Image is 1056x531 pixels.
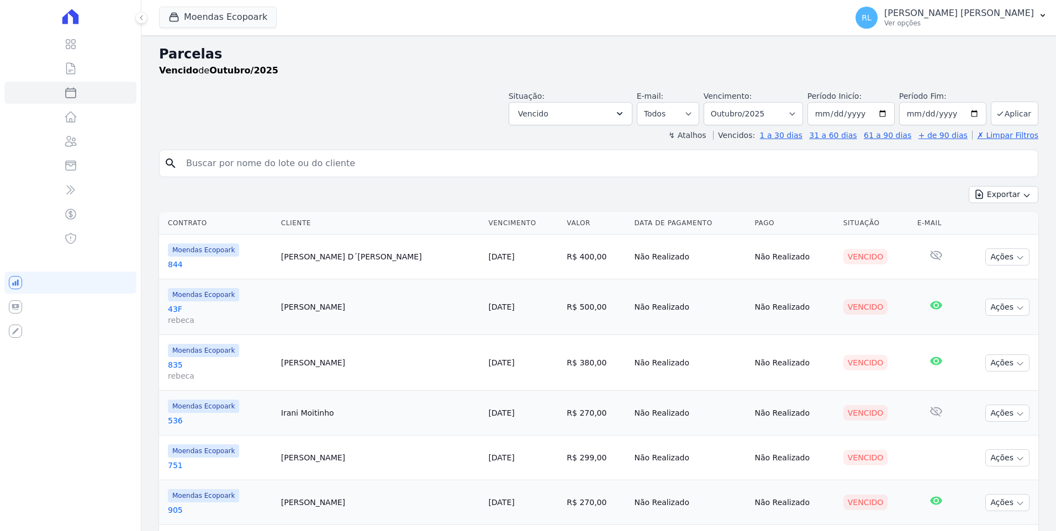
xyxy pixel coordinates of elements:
button: Ações [985,248,1029,265]
a: 43Frebeca [168,304,272,326]
span: Moendas Ecopoark [168,444,239,458]
span: Moendas Ecopoark [168,489,239,502]
button: Moendas Ecopoark [159,7,277,28]
a: 751 [168,460,272,471]
strong: Vencido [159,65,198,76]
span: Vencido [518,107,548,120]
span: Moendas Ecopoark [168,400,239,413]
a: 31 a 60 dias [809,131,857,140]
td: R$ 270,00 [562,391,630,436]
strong: Outubro/2025 [209,65,278,76]
a: [DATE] [488,302,514,311]
span: rebeca [168,315,272,326]
td: R$ 299,00 [562,436,630,480]
span: RL [862,14,872,22]
td: [PERSON_NAME] D´[PERSON_NAME] [277,235,484,279]
td: [PERSON_NAME] [277,279,484,335]
a: [DATE] [488,252,514,261]
a: + de 90 dias [918,131,968,140]
label: E-mail: [637,92,664,100]
td: Não Realizado [630,480,750,525]
a: 835rebeca [168,359,272,381]
th: Pago [751,212,839,235]
a: 844 [168,259,272,270]
a: 61 a 90 dias [864,131,911,140]
button: Vencido [509,102,632,125]
td: Não Realizado [630,235,750,279]
button: RL [PERSON_NAME] [PERSON_NAME] Ver opções [847,2,1056,33]
td: Não Realizado [630,335,750,391]
span: Moendas Ecopoark [168,243,239,257]
div: Vencido [843,495,888,510]
td: Não Realizado [630,279,750,335]
td: R$ 270,00 [562,480,630,525]
a: 905 [168,505,272,516]
p: [PERSON_NAME] [PERSON_NAME] [884,8,1034,19]
div: Vencido [843,299,888,315]
p: Ver opções [884,19,1034,28]
span: Moendas Ecopoark [168,288,239,301]
a: [DATE] [488,358,514,367]
button: Exportar [969,186,1038,203]
th: Vencimento [484,212,562,235]
th: Data de Pagamento [630,212,750,235]
label: Vencimento: [704,92,752,100]
span: rebeca [168,370,272,381]
button: Ações [985,354,1029,371]
label: Vencidos: [713,131,755,140]
td: Não Realizado [751,436,839,480]
td: [PERSON_NAME] [277,335,484,391]
td: [PERSON_NAME] [277,480,484,525]
td: [PERSON_NAME] [277,436,484,480]
label: Situação: [509,92,545,100]
td: Não Realizado [630,391,750,436]
td: Não Realizado [751,235,839,279]
td: Não Realizado [751,391,839,436]
a: 1 a 30 dias [760,131,802,140]
a: ✗ Limpar Filtros [972,131,1038,140]
h2: Parcelas [159,44,1038,64]
p: de [159,64,278,77]
td: Não Realizado [630,436,750,480]
th: E-mail [913,212,959,235]
input: Buscar por nome do lote ou do cliente [179,152,1033,174]
a: [DATE] [488,408,514,417]
td: R$ 380,00 [562,335,630,391]
label: ↯ Atalhos [668,131,706,140]
i: search [164,157,177,170]
td: Não Realizado [751,480,839,525]
a: 536 [168,415,272,426]
button: Aplicar [991,102,1038,125]
button: Ações [985,449,1029,466]
td: R$ 500,00 [562,279,630,335]
a: [DATE] [488,498,514,507]
td: Não Realizado [751,279,839,335]
button: Ações [985,299,1029,316]
label: Período Fim: [899,91,986,102]
td: Irani Moitinho [277,391,484,436]
div: Vencido [843,450,888,465]
th: Contrato [159,212,277,235]
span: Moendas Ecopoark [168,344,239,357]
th: Situação [839,212,913,235]
div: Vencido [843,249,888,264]
div: Vencido [843,405,888,421]
div: Vencido [843,355,888,370]
a: [DATE] [488,453,514,462]
td: Não Realizado [751,335,839,391]
label: Período Inicío: [807,92,862,100]
th: Cliente [277,212,484,235]
button: Ações [985,494,1029,511]
button: Ações [985,405,1029,422]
